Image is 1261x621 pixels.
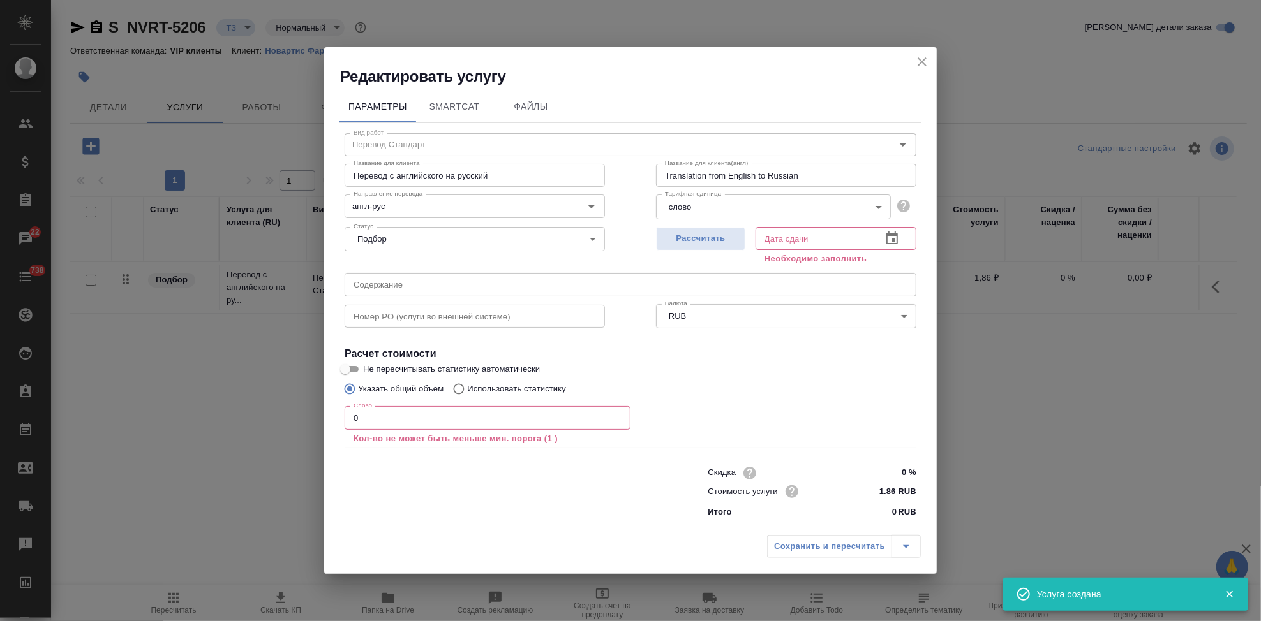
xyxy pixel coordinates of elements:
p: Кол-во не может быть меньше мин. порога (1 ) [354,432,622,445]
p: Необходимо заполнить [765,252,907,265]
span: Рассчитать [663,231,738,246]
button: Рассчитать [656,227,745,251]
span: Файлы [500,99,562,115]
p: Стоимость услуги [708,485,778,498]
p: Указать общий объем [358,383,444,395]
div: Подбор [345,227,605,251]
span: Не пересчитывать статистику автоматически [363,363,540,376]
button: Open [583,198,601,216]
span: SmartCat [424,99,485,115]
button: RUB [665,310,690,321]
p: 0 [892,506,897,518]
p: Использовать статистику [467,383,566,395]
p: Скидка [708,466,736,479]
button: Закрыть [1216,588,1242,600]
div: split button [767,535,921,558]
div: RUB [656,304,916,328]
span: Параметры [347,99,408,115]
div: слово [656,194,891,219]
p: RUB [898,506,916,518]
div: Услуга создана [1037,588,1205,601]
button: Подбор [354,233,391,244]
h4: Расчет стоимости [345,346,916,362]
button: close [913,52,932,71]
input: ✎ Введи что-нибудь [869,482,916,500]
input: ✎ Введи что-нибудь [869,464,916,482]
h2: Редактировать услугу [340,66,937,87]
button: слово [665,201,695,212]
p: Итого [708,506,731,518]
